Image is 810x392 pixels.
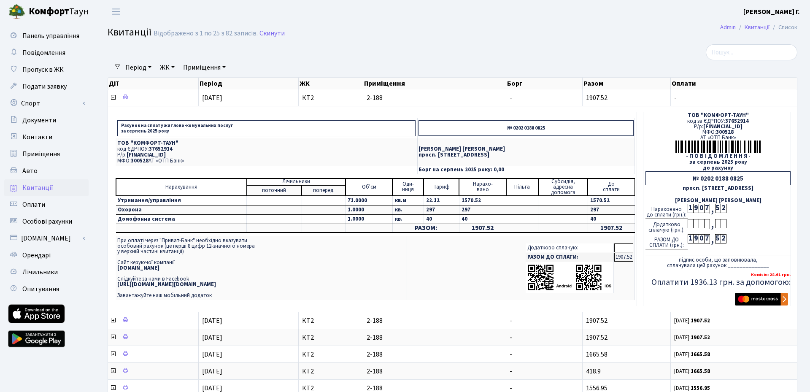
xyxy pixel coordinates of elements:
span: КТ2 [302,385,359,392]
a: Оплати [4,196,89,213]
td: 297 [588,205,634,214]
a: [PERSON_NAME] Г. [743,7,800,17]
p: код ЄДРПОУ: [117,146,416,152]
span: Документи [22,116,56,125]
small: [DATE]: [674,334,710,341]
b: Комісія: 28.61 грн. [751,271,791,278]
div: , [710,219,715,229]
a: Приміщення [4,146,89,162]
td: 297 [459,205,506,214]
div: 0 [699,204,704,213]
th: Приміщення [363,78,506,89]
span: [DATE] [202,93,222,103]
td: Додатково сплачую: [526,243,614,252]
span: 1907.52 [586,316,607,325]
td: кв. [392,214,424,224]
td: 297 [424,205,459,214]
span: - [510,367,512,376]
td: 1.0000 [346,214,392,224]
p: МФО: АТ «ОТП Банк» [117,158,416,164]
span: 300528 [716,128,734,136]
span: Таун [29,5,89,19]
p: № 0202 0188 0825 [418,120,634,136]
a: Спорт [4,95,89,112]
a: Повідомлення [4,44,89,61]
td: 40 [588,214,634,224]
div: за серпень 2025 року [645,160,791,165]
span: 2-188 [367,334,502,341]
td: РАЗОМ: [392,224,459,232]
a: Період [122,60,155,75]
a: Панель управління [4,27,89,44]
div: підпис особи, що заповнювала, сплачувала цей рахунок ______________ [645,256,791,268]
span: 300528 [131,157,148,165]
div: 7 [704,204,710,213]
span: 1665.58 [586,350,607,359]
span: КТ2 [302,351,359,358]
td: Об'єм [346,178,392,196]
div: Додатково сплачую (грн.): [645,219,688,234]
span: 2-188 [367,385,502,392]
div: код за ЄДРПОУ: [645,119,791,124]
div: [PERSON_NAME] [PERSON_NAME] [645,198,791,203]
span: Лічильники [22,268,58,277]
span: Орендарі [22,251,51,260]
b: 1556.95 [691,384,710,392]
li: Список [769,23,797,32]
a: Опитування [4,281,89,297]
th: Разом [583,78,670,89]
span: - [510,333,512,342]
input: Пошук... [706,44,797,60]
span: 2-188 [367,368,502,375]
span: - [510,316,512,325]
b: 1665.58 [691,351,710,358]
span: [DATE] [202,367,222,376]
button: Переключити навігацію [105,5,127,19]
span: 2-188 [367,351,502,358]
td: поперед. [302,185,346,196]
div: 7 [704,234,710,243]
td: До cплати [588,178,634,196]
span: Приміщення [22,149,60,159]
div: 0 [699,234,704,243]
div: 5 [715,234,721,243]
img: Masterpass [735,293,788,305]
td: 1.0000 [346,205,392,214]
td: Субсидія, адресна допомога [538,178,588,196]
b: [DOMAIN_NAME] [117,264,159,272]
div: ТОВ "КОМФОРТ-ТАУН" [645,113,791,118]
b: Комфорт [29,5,69,18]
span: Пропуск в ЖК [22,65,64,74]
span: Панель управління [22,31,79,41]
span: Оплати [22,200,45,209]
b: 1907.52 [691,317,710,324]
th: Борг [506,78,583,89]
td: 1570.52 [459,196,506,205]
span: КТ2 [302,317,359,324]
td: 1907.52 [614,253,633,262]
a: Контакти [4,129,89,146]
td: Лічильники [247,178,346,185]
span: - [674,95,794,101]
a: Лічильники [4,264,89,281]
td: кв.м [392,196,424,205]
th: Період [199,78,299,89]
th: Дії [108,78,199,89]
th: Оплати [671,78,797,89]
div: , [710,234,715,244]
td: Нарахування [116,178,247,196]
p: Рахунок на сплату житлово-комунальних послуг за серпень 2025 року [117,120,416,136]
span: 37652914 [725,117,749,125]
div: РАЗОМ ДО СПЛАТИ (грн.): [645,234,688,249]
p: Борг на серпень 2025 року: 0,00 [418,167,634,173]
a: Admin [720,23,736,32]
small: [DATE]: [674,368,710,375]
h5: Оплатити 1936.13 грн. за допомогою: [645,277,791,287]
a: Скинути [259,30,285,38]
small: [DATE]: [674,317,710,324]
span: 2-188 [367,95,502,101]
div: № 0202 0188 0825 [645,171,791,185]
span: - [510,93,512,103]
span: Повідомлення [22,48,65,57]
td: При оплаті через "Приват-Банк" необхідно вказувати особовий рахунок (це перші 8 цифр 12-значного ... [116,236,407,300]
